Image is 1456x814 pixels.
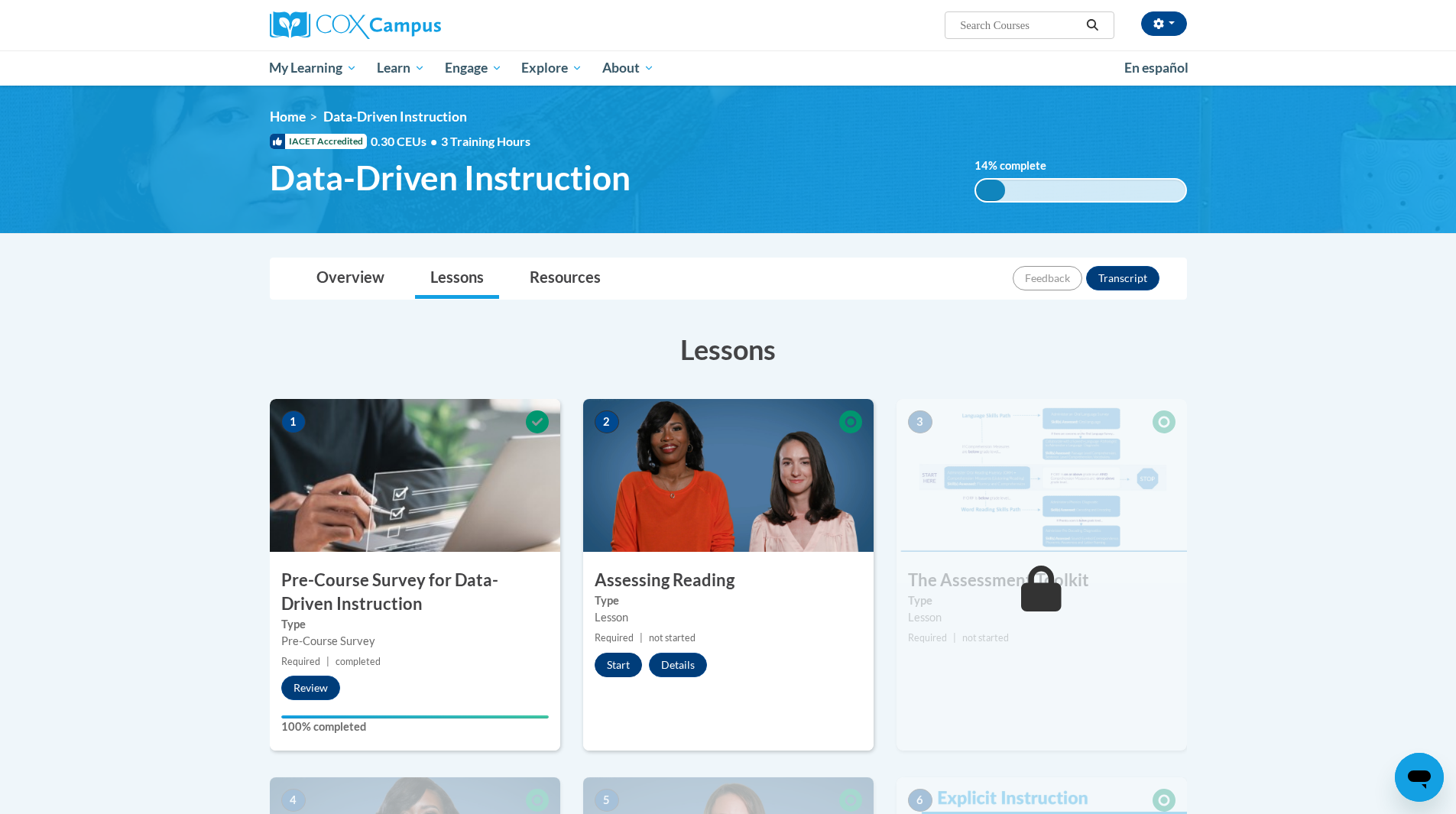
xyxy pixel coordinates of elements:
[595,609,862,626] div: Lesson
[897,569,1187,592] h3: The Assessment Toolkit
[430,134,437,148] span: •
[281,410,306,433] span: 1
[281,656,320,667] span: Required
[281,715,549,718] div: Your progress
[1086,266,1159,290] button: Transcript
[595,632,634,644] span: Required
[247,50,1210,86] div: Main menu
[649,653,707,677] button: Details
[367,50,435,86] a: Learn
[336,656,381,667] span: completed
[415,258,499,299] a: Lessons
[270,330,1187,368] h3: Lessons
[270,134,367,149] span: IACET Accredited
[260,50,368,86] a: My Learning
[270,11,441,39] img: Cox Campus
[1141,11,1187,36] button: Account Settings
[592,50,664,86] a: About
[270,399,560,552] img: Course Image
[377,59,425,77] span: Learn
[269,59,357,77] span: My Learning
[521,59,582,77] span: Explore
[953,632,956,644] span: |
[640,632,643,644] span: |
[908,609,1176,626] div: Lesson
[270,11,560,39] a: Cox Campus
[281,789,306,812] span: 4
[583,399,874,552] img: Course Image
[595,592,862,609] label: Type
[958,16,1081,34] input: Search Courses
[962,632,1009,644] span: not started
[1395,753,1444,802] iframe: Button to launch messaging window
[326,656,329,667] span: |
[511,50,592,86] a: Explore
[1013,266,1082,290] button: Feedback
[974,159,988,172] span: 14
[908,789,932,812] span: 6
[281,633,549,650] div: Pre-Course Survey
[323,109,467,125] span: Data-Driven Instruction
[1114,52,1198,84] a: En español
[371,133,441,150] span: 0.30 CEUs
[908,632,947,644] span: Required
[1124,60,1188,76] span: En español
[281,676,340,700] button: Review
[301,258,400,299] a: Overview
[897,399,1187,552] img: Course Image
[270,157,631,198] span: Data-Driven Instruction
[976,180,1005,201] div: 14%
[270,109,306,125] a: Home
[514,258,616,299] a: Resources
[908,410,932,433] span: 3
[270,569,560,616] h3: Pre-Course Survey for Data-Driven Instruction
[908,592,1176,609] label: Type
[595,653,642,677] button: Start
[583,569,874,592] h3: Assessing Reading
[595,410,619,433] span: 2
[281,616,549,633] label: Type
[445,59,502,77] span: Engage
[649,632,696,644] span: not started
[435,50,512,86] a: Engage
[974,157,1062,174] label: % complete
[595,789,619,812] span: 5
[602,59,654,77] span: About
[1081,16,1104,34] button: Search
[281,718,549,735] label: 100% completed
[441,134,530,148] span: 3 Training Hours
